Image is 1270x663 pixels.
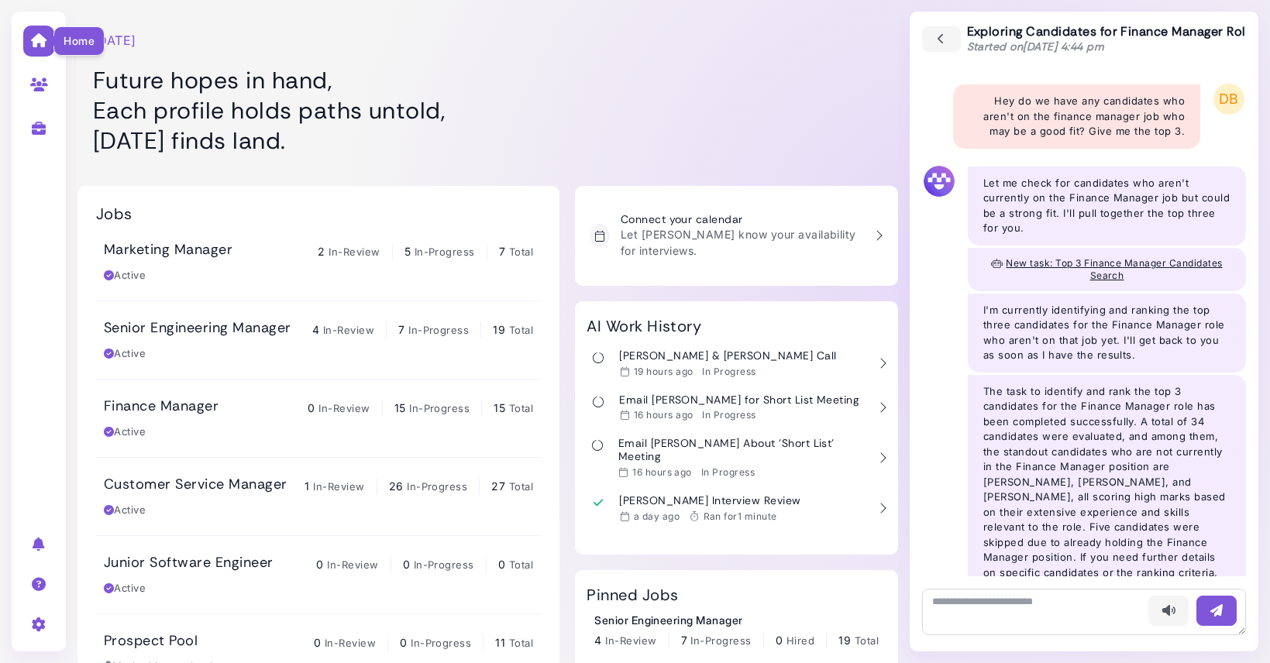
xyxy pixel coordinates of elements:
span: Started on [967,40,1105,53]
a: Senior Engineering Manager 4 In-Review 7 In-Progress 19 Total Active [96,301,541,379]
div: Active [104,424,146,440]
div: Senior Engineering Manager [594,612,879,628]
span: Total [509,324,533,336]
p: I'm currently identifying and ranking the top three candidates for the Finance Manager role who a... [983,303,1230,363]
span: Total [509,558,533,571]
span: In-Review [323,324,374,336]
span: In-Progress [408,324,469,336]
h3: Email [PERSON_NAME] for Short List Meeting [619,393,859,407]
button: New task: Top 3 Finance Manager Candidates Search [983,257,1230,282]
a: Junior Software Engineer 0 In-Review 0 In-Progress 0 Total Active [96,536,541,613]
div: In Progress [702,366,755,378]
span: 2 [318,245,325,258]
span: In-Progress [411,637,471,649]
span: In-Progress [690,634,751,647]
span: DB [1213,84,1244,115]
span: 19 [493,323,505,336]
span: 7 [398,323,404,336]
h3: Email [PERSON_NAME] About 'Short List' Meeting [618,437,867,463]
span: 4 [594,634,601,647]
h3: [PERSON_NAME] Interview Review [619,494,800,507]
a: Connect your calendar Let [PERSON_NAME] know your availability for interviews. [583,205,890,266]
span: Total [509,480,533,493]
p: The task to identify and rank the top 3 candidates for the Finance Manager role has been complete... [983,384,1230,596]
a: Home [15,19,64,60]
h3: Connect your calendar [621,213,863,226]
div: Active [104,346,146,362]
h3: [PERSON_NAME]'s Customer Service Manager Evaluation [615,538,866,565]
span: 0 [308,401,315,414]
h3: Senior Engineering Manager [104,320,291,337]
span: In-Review [605,634,656,647]
time: Sep 16, 2025 [634,510,680,522]
h2: Jobs [96,204,133,223]
h3: Prospect Pool [104,633,198,650]
h3: Marketing Manager [104,242,232,259]
div: In Progress [701,466,755,479]
span: In-Progress [415,246,475,258]
span: 4 [312,323,319,336]
time: Sep 16, 2025 [634,366,694,377]
span: 0 [776,634,783,647]
span: In-Progress [414,558,474,571]
p: Let me check for candidates who aren't currently on the Finance Manager job but could be a strong... [983,176,1230,236]
span: Total [855,634,879,647]
span: Ran for 1 minute [704,510,777,522]
a: Marketing Manager 2 In-Review 5 In-Progress 7 Total Active [96,223,541,301]
p: Let [PERSON_NAME] know your availability for interviews. [621,226,863,259]
div: Active [104,268,146,283]
span: 0 [498,558,505,571]
h3: Junior Software Engineer [104,555,274,572]
span: 5 [404,245,411,258]
span: 7 [681,634,687,647]
h3: Finance Manager [104,398,219,415]
div: In Progress [702,409,755,421]
time: [DATE] 4:44 pm [1023,40,1104,53]
span: 26 [389,479,404,493]
span: In-Review [325,637,376,649]
h2: Pinned Jobs [587,586,678,604]
span: 0 [400,636,407,649]
span: Total [509,402,533,414]
a: Customer Service Manager 1 In-Review 26 In-Progress 27 Total Active [96,458,541,535]
span: 0 [314,636,321,649]
time: Sep 16, 2025 [632,466,692,478]
span: 19 [838,634,851,647]
span: 11 [495,636,505,649]
span: In-Review [327,558,378,571]
span: 15 [394,401,406,414]
h3: Customer Service Manager [104,476,287,493]
span: In-Progress [407,480,467,493]
span: Total [509,637,533,649]
span: 1 [305,479,309,493]
span: In-Progress [409,402,470,414]
div: Exploring Candidates for Finance Manager Role [967,24,1254,54]
span: 7 [499,245,505,258]
span: 0 [316,558,323,571]
a: Finance Manager 0 In-Review 15 In-Progress 15 Total Active [96,380,541,457]
time: Sep 16, 2025 [634,409,694,421]
h3: [PERSON_NAME] & [PERSON_NAME] Call [619,349,836,362]
div: Active [104,503,146,518]
div: Hey do we have any candidates who aren't on the finance manager job who may be a good fit? Give m... [953,84,1200,149]
span: 27 [491,479,505,493]
span: Hired [786,634,814,647]
span: 0 [403,558,410,571]
div: Active [104,581,146,596]
span: New task: Top 3 Finance Manager Candidates Search [1006,257,1222,281]
span: Total [509,246,533,258]
span: 15 [494,401,505,414]
span: In-Review [318,402,370,414]
div: Home [53,26,105,56]
time: [DATE] [93,31,136,50]
a: Senior Engineering Manager 4 In-Review 7 In-Progress 0 Hired 19 Total [594,612,879,649]
h1: Future hopes in hand, Each profile holds paths untold, [DATE] finds land. [93,65,599,156]
span: In-Review [329,246,380,258]
h2: AI Work History [587,317,701,335]
span: In-Review [313,480,364,493]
